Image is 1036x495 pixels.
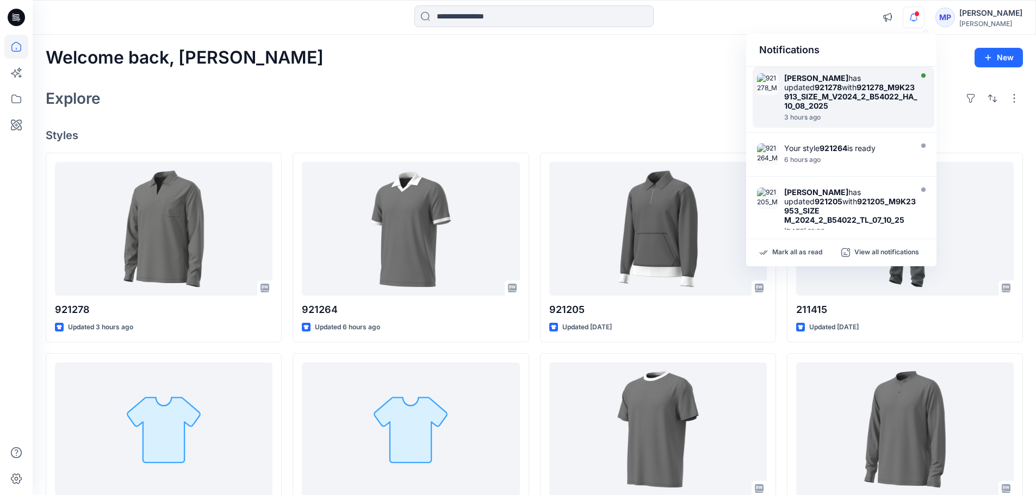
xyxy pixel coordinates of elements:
[757,187,779,209] img: 921205_M9K23953_SIZE M_2024_2_B54022_TL_07_10_25
[854,248,919,258] p: View all notifications
[46,48,324,68] h2: Welcome back, [PERSON_NAME]
[302,162,519,296] a: 921264
[784,143,909,153] div: Your style is ready
[796,302,1014,317] p: 211415
[784,197,916,224] strong: 921205_M9K23953_SIZE M_2024_2_B54022_TL_07_10_25
[784,114,919,121] div: Tuesday, October 14, 2025 08:09
[68,322,133,333] p: Updated 3 hours ago
[562,322,612,333] p: Updated [DATE]
[757,143,779,165] img: 921264_M9K19106_SIZE M_2024_2_1_B54022_MP_10_13_25
[935,8,955,27] div: MP
[959,7,1022,20] div: [PERSON_NAME]
[746,34,936,67] div: Notifications
[784,73,848,83] strong: [PERSON_NAME]
[815,83,842,92] strong: 921278
[315,322,380,333] p: Updated 6 hours ago
[815,197,842,206] strong: 921205
[46,90,101,107] h2: Explore
[784,73,919,110] div: has updated with
[784,83,917,110] strong: 921278_M9K23913_SIZE_M_V2024_2_B54022_HA_10_08_2025
[46,129,1023,142] h4: Styles
[757,73,779,95] img: 921278_M9K23913_SIZE_M_V2024_2_B54022_HA_10_08_2025
[784,228,919,235] div: Thursday, October 09, 2025 21:38
[549,302,767,317] p: 921205
[772,248,822,258] p: Mark all as read
[820,143,847,153] strong: 921264
[784,187,919,224] div: has updated with
[784,187,848,197] strong: [PERSON_NAME]
[549,162,767,296] a: 921205
[302,302,519,317] p: 921264
[809,322,859,333] p: Updated [DATE]
[784,156,909,164] div: Tuesday, October 14, 2025 05:00
[975,48,1023,67] button: New
[55,302,272,317] p: 921278
[55,162,272,296] a: 921278
[959,20,1022,28] div: [PERSON_NAME]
